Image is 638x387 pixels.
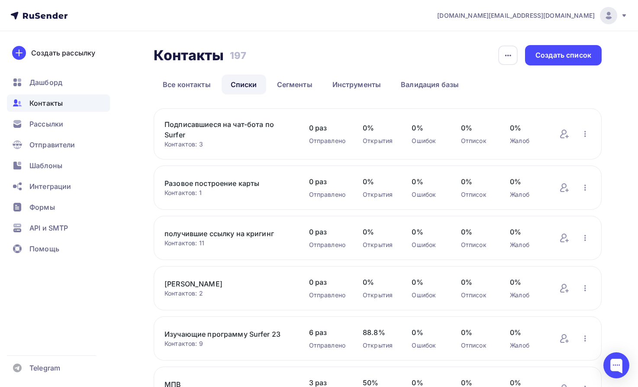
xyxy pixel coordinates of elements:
div: Отправлено [309,190,345,199]
span: 0% [461,277,493,287]
span: 0% [461,123,493,133]
div: Ошибок [412,291,443,299]
div: Контактов: 9 [164,339,292,348]
div: Ошибок [412,137,443,145]
div: Открытия [363,137,394,145]
a: Инструменты [323,75,390,94]
div: Открытия [363,341,394,350]
div: Отписок [461,341,493,350]
span: 0% [461,227,493,237]
div: Контактов: 11 [164,239,292,247]
span: Отправители [29,140,75,150]
div: Жалоб [510,241,541,249]
div: Контактов: 1 [164,189,292,197]
span: 88.8% [363,327,394,338]
div: Отправлено [309,291,345,299]
span: 0% [412,277,443,287]
a: Контакты [7,94,110,112]
a: Разовое построение карты [164,178,292,189]
div: Отписок [461,291,493,299]
span: API и SMTP [29,223,68,233]
a: Отправители [7,136,110,153]
span: 0% [461,176,493,187]
div: Отправлено [309,137,345,145]
span: 0% [412,176,443,187]
span: 0% [461,327,493,338]
span: Формы [29,202,55,212]
span: Рассылки [29,119,63,129]
a: получившие ссылку на кригинг [164,228,292,239]
div: Ошибок [412,190,443,199]
div: Открытия [363,291,394,299]
h3: 197 [230,49,246,62]
span: 0% [510,327,541,338]
span: Интеграции [29,181,71,192]
span: 0% [363,277,394,287]
a: Все контакты [154,75,220,94]
div: Жалоб [510,341,541,350]
div: Открытия [363,190,394,199]
div: Открытия [363,241,394,249]
a: Рассылки [7,115,110,133]
a: Подписавшиеся на чат-бота по Surfer [164,119,292,140]
div: Контактов: 2 [164,289,292,298]
a: Списки [222,75,266,94]
div: Отправлено [309,241,345,249]
span: Помощь [29,244,59,254]
span: 0 раз [309,277,345,287]
a: Сегменты [268,75,322,94]
a: Шаблоны [7,157,110,174]
span: 0% [363,176,394,187]
span: 0% [412,123,443,133]
a: Изучающие программу Surfer 23 [164,329,292,339]
a: [PERSON_NAME] [164,279,292,289]
div: Жалоб [510,291,541,299]
span: 0 раз [309,227,345,237]
span: 0% [510,227,541,237]
div: Отписок [461,137,493,145]
span: Шаблоны [29,160,62,171]
div: Отписок [461,241,493,249]
div: Ошибок [412,341,443,350]
a: Формы [7,198,110,216]
a: Дашборд [7,74,110,91]
span: Дашборд [29,77,62,88]
span: 0% [510,123,541,133]
div: Создать список [535,50,591,60]
span: 0% [412,327,443,338]
a: [DOMAIN_NAME][EMAIL_ADDRESS][DOMAIN_NAME] [437,7,628,24]
span: 6 раз [309,327,345,338]
div: Создать рассылку [31,48,95,58]
span: 0% [510,277,541,287]
span: [DOMAIN_NAME][EMAIL_ADDRESS][DOMAIN_NAME] [437,11,595,20]
span: 0% [412,227,443,237]
span: 0 раз [309,123,345,133]
div: Жалоб [510,190,541,199]
span: 0 раз [309,176,345,187]
span: Контакты [29,98,63,108]
div: Отправлено [309,341,345,350]
div: Контактов: 3 [164,140,292,149]
a: Валидация базы [392,75,468,94]
div: Ошибок [412,241,443,249]
span: 0% [363,123,394,133]
span: 0% [510,176,541,187]
span: 0% [363,227,394,237]
span: Telegram [29,363,60,373]
h2: Контакты [154,47,224,64]
div: Жалоб [510,137,541,145]
div: Отписок [461,190,493,199]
